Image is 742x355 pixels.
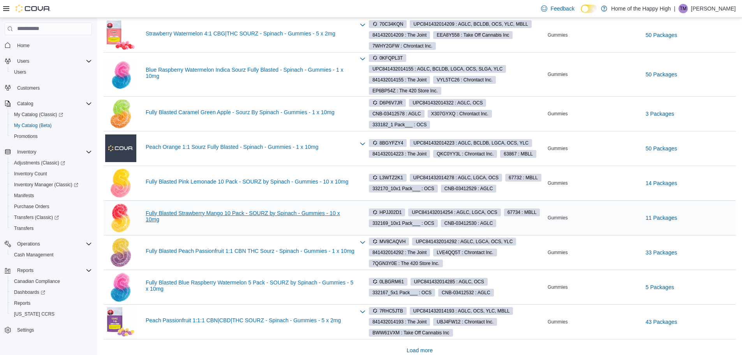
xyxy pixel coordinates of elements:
span: 70C34KQN [369,20,407,28]
span: 67734 : MBLL [504,208,540,216]
span: 3 Packages [646,110,674,118]
span: 841432014223 : The Joint [372,150,427,157]
span: 33 Packages [646,249,677,256]
span: Operations [17,241,40,247]
span: My Catalog (Beta) [11,121,92,130]
span: Reports [11,298,92,308]
a: Manifests [11,191,37,200]
span: Manifests [11,191,92,200]
span: 332167_5x1 Pack___ : OCS [369,289,435,297]
div: Gummies [546,70,641,79]
img: Strawberry Watermelon 4:1 CBG|THC SOURZ - Spinach - Gummies - 5 x 2mg [105,19,136,51]
span: UPC 841432014209 : AGLC, BCLDB, OCS, YLC, MBLL [413,21,528,28]
span: 841432014292 : The Joint [369,249,430,256]
span: 332169_10x1 Pack___ : OCS [372,220,434,227]
span: EEA8Y558 : Take Off Cannabis Inc [437,32,509,39]
span: L3WTZ2K1 [372,174,403,181]
button: Catalog [2,98,95,109]
button: Purchase Orders [8,201,95,212]
span: 7QGN3Y0E : The 420 Store Inc. [372,260,439,267]
span: MV8CAQVH [372,238,405,245]
span: CNB-03412530 : AGLC [444,220,493,227]
span: 7WHY2GFW : Chrontact Inc. [372,42,432,49]
span: Adjustments (Classic) [11,158,92,168]
span: 332167_5x1 Pack___ : OCS [372,289,432,296]
span: CNB-03412529 : AGLC [444,185,493,192]
button: Catalog [14,99,36,108]
span: X307GYXQ : Chrontact Inc. [428,110,492,118]
a: Inventory Manager (Classic) [8,179,95,190]
button: 14 Packages [643,175,680,191]
span: UPC 841432014285 : AGLC, OCS [414,278,484,285]
span: Users [14,57,92,66]
span: Home [17,42,30,49]
span: 841432014209 : The Joint [369,31,430,39]
span: UPC 841432014278 : AGLC, LGCA, OCS [413,174,499,181]
a: Peach Orange 1:1 Sourz Fully Blasted - Spinach - Gummies - 1 x 10mg [146,144,355,150]
span: 8BGYFZY4 [369,139,407,147]
span: 332170_10x1 Pack___ : OCS [369,185,438,193]
span: Canadian Compliance [14,278,60,284]
span: QKC0YY3L : Chrontact Inc. [433,150,497,158]
button: 5 Packages [643,279,677,295]
span: UPC 841432014322 : AGLC, OCS [412,99,483,106]
span: UPC 841432014223 : AGLC, BCLDB, LGCA, OCS, YLC [413,140,529,147]
img: Peach Orange 1:1 Sourz Fully Blasted - Spinach - Gummies - 1 x 10mg [105,134,136,162]
span: 0KFQPL3T [372,55,403,62]
button: Settings [2,324,95,336]
span: 8BGYFZY4 [372,140,403,147]
img: Fully Blasted Pink Lemonade 10 Pack - SOURZ by Spinach - Gummies - 10 x 10mg [105,168,136,199]
span: Promotions [11,132,92,141]
span: 333182_1 Pack___ : OCS [369,121,430,129]
span: 7RHC5JTB [372,307,403,314]
button: My Catalog (Beta) [8,120,95,131]
span: 50 Packages [646,145,677,152]
span: Settings [17,327,34,333]
a: Purchase Orders [11,202,53,211]
img: Cova [16,5,51,12]
span: Dashboards [14,289,45,295]
button: Manifests [8,190,95,201]
span: LVE4QQ5T : Chrontact Inc. [437,249,493,256]
button: [US_STATE] CCRS [8,309,95,320]
span: UPC841432014209 : AGLC, BCLDB, OCS, YLC, MBLL [410,20,531,28]
span: [US_STATE] CCRS [14,311,55,317]
a: Fully Blasted Strawberry Mango 10 Pack - SOURZ by Spinach - Gummies - 10 x 10mg [146,210,355,223]
span: HPJJ02D1 [369,208,405,216]
span: Home [14,41,92,50]
span: 841432014223 : The Joint [369,150,430,158]
span: Manifests [14,193,34,199]
a: Users [11,67,29,77]
span: 14 Packages [646,179,677,187]
span: D6P6V7JR [372,99,402,106]
button: Inventory Count [8,168,95,179]
a: Blue Raspberry Watermelon Indica Sourz Fully Blasted - Spinach - Gummies - 1 x 10mg [146,67,355,79]
a: [US_STATE] CCRS [11,309,58,319]
button: 50 Packages [643,27,680,43]
div: Gummies [546,30,641,40]
span: 63867 : MBLL [500,150,536,158]
button: Users [8,67,95,78]
span: Inventory Manager (Classic) [14,182,78,188]
span: 63867 : MBLL [504,150,533,157]
span: Transfers (Classic) [14,214,59,221]
span: My Catalog (Beta) [14,122,52,129]
a: Feedback [538,1,577,16]
img: Fully Blasted Caramel Green Apple - Sourz By Spinach - Gummies - 1 x 10mg [105,98,136,129]
a: My Catalog (Classic) [11,110,66,119]
a: Inventory Count [11,169,50,178]
span: EEA8Y558 : Take Off Cannabis Inc [433,31,513,39]
div: Gummies [546,317,641,327]
a: Cash Management [11,250,56,260]
span: 7RHC5JTB [369,307,407,315]
button: Home [2,40,95,51]
a: Adjustments (Classic) [8,157,95,168]
a: Fully Blasted Blue Raspberry Watermelon 5 Pack - SOURZ by Spinach - Gummies - 5 x 10mg [146,279,355,292]
span: Transfers (Classic) [11,213,92,222]
a: Inventory Manager (Classic) [11,180,81,189]
span: 43 Packages [646,318,677,326]
span: UPC 841432014254 : AGLC, LGCA, OCS [412,209,497,216]
span: Customers [14,83,92,93]
a: My Catalog (Beta) [11,121,55,130]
